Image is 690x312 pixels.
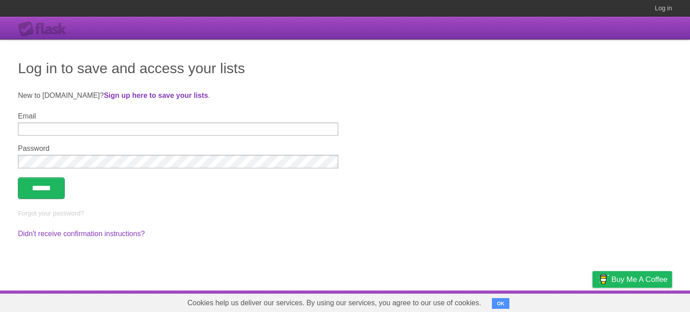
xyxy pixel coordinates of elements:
[18,21,72,37] div: Flask
[18,90,672,101] p: New to [DOMAIN_NAME]? .
[18,230,145,237] a: Didn't receive confirmation instructions?
[615,293,672,310] a: Suggest a feature
[18,112,338,120] label: Email
[473,293,492,310] a: About
[593,271,672,288] a: Buy me a coffee
[581,293,604,310] a: Privacy
[597,272,609,287] img: Buy me a coffee
[18,57,672,79] h1: Log in to save and access your lists
[18,145,338,153] label: Password
[550,293,570,310] a: Terms
[492,298,509,309] button: OK
[503,293,539,310] a: Developers
[18,210,84,217] a: Forgot your password?
[178,294,490,312] span: Cookies help us deliver our services. By using our services, you agree to our use of cookies.
[104,92,208,99] a: Sign up here to save your lists
[611,272,668,287] span: Buy me a coffee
